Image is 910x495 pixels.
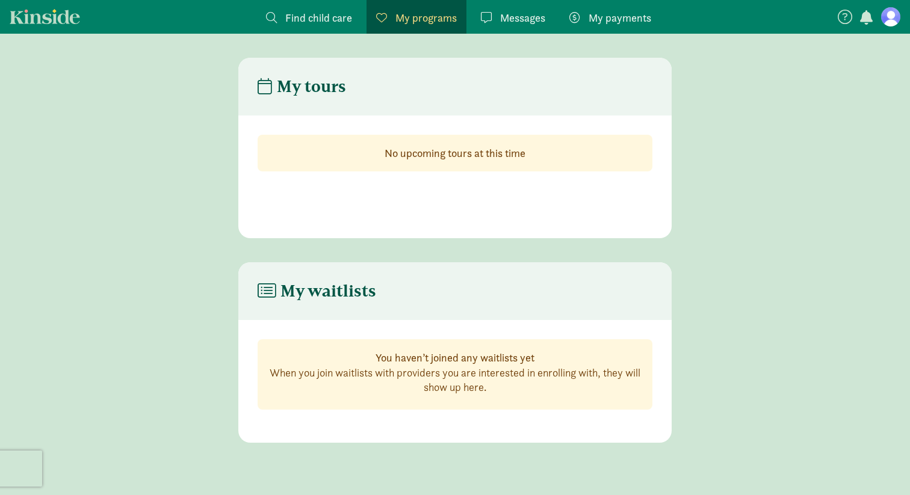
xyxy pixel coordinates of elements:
p: When you join waitlists with providers you are interested in enrolling with, they will show up here. [268,366,642,395]
span: Find child care [285,10,352,26]
strong: No upcoming tours at this time [385,146,525,160]
strong: You haven’t joined any waitlists yet [376,351,534,364]
h4: My tours [258,77,346,96]
a: Kinside [10,9,80,24]
span: Messages [500,10,545,26]
span: My programs [395,10,457,26]
span: My payments [589,10,651,26]
h4: My waitlists [258,281,376,301]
